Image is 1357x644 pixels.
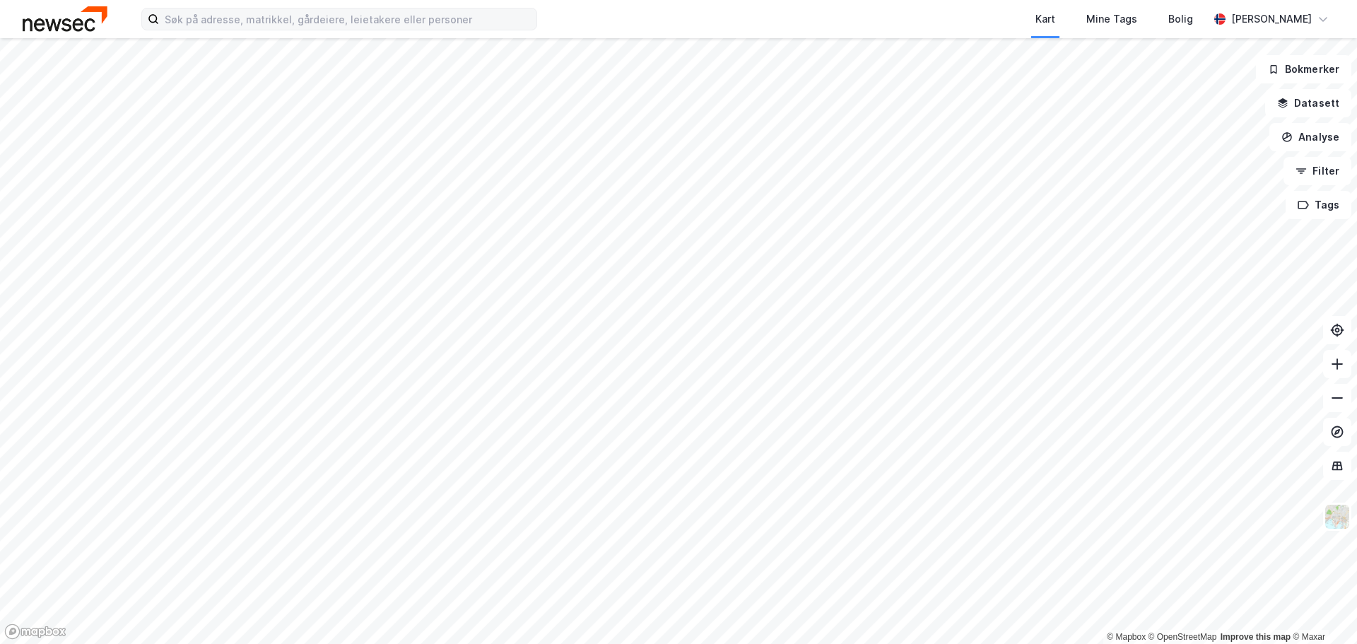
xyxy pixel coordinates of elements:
input: Søk på adresse, matrikkel, gårdeiere, leietakere eller personer [159,8,536,30]
button: Datasett [1265,89,1351,117]
a: Improve this map [1221,632,1291,642]
a: Mapbox [1107,632,1146,642]
img: Z [1324,503,1351,530]
div: Bolig [1168,11,1193,28]
button: Bokmerker [1256,55,1351,83]
a: OpenStreetMap [1149,632,1217,642]
button: Tags [1286,191,1351,219]
button: Filter [1283,157,1351,185]
img: newsec-logo.f6e21ccffca1b3a03d2d.png [23,6,107,31]
iframe: Chat Widget [1286,576,1357,644]
div: Mine Tags [1086,11,1137,28]
a: Mapbox homepage [4,623,66,640]
div: Kart [1035,11,1055,28]
div: [PERSON_NAME] [1231,11,1312,28]
button: Analyse [1269,123,1351,151]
